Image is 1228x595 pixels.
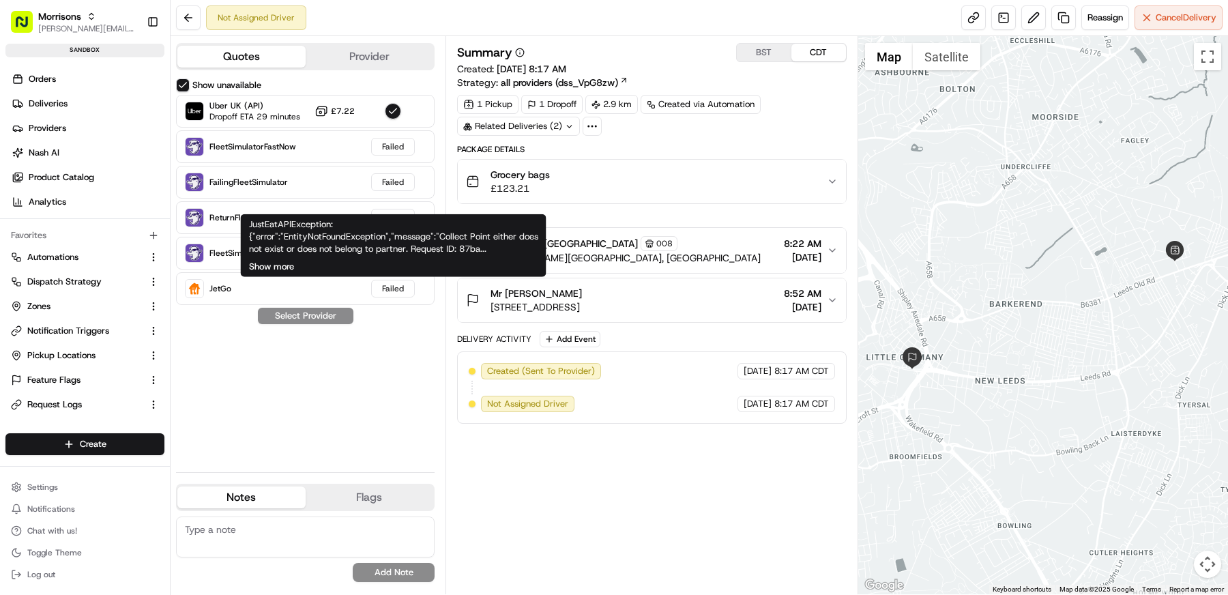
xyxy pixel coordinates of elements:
[14,235,35,257] img: Ami Wang
[1087,12,1123,24] span: Reassign
[209,100,300,111] span: Uber UK (API)
[209,111,300,122] span: Dropoff ETA 29 minutes
[457,76,628,89] div: Strategy:
[177,487,306,508] button: Notes
[96,337,165,348] a: Powered byPylon
[42,248,111,259] span: [PERSON_NAME]
[5,369,164,391] button: Feature Flags
[5,521,164,540] button: Chat with us!
[641,95,761,114] a: Created via Automation
[249,261,294,273] button: Show more
[487,365,595,377] span: Created (Sent To Provider)
[186,138,203,156] img: FleetSimulatorFastNow
[110,299,224,323] a: 💻API Documentation
[11,374,143,386] a: Feature Flags
[862,577,907,594] a: Open this area in Google Maps (opens a new window)
[458,228,846,273] button: Morrisons - [GEOGRAPHIC_DATA]008[PERSON_NAME][GEOGRAPHIC_DATA], [GEOGRAPHIC_DATA]8:22 AM[DATE]
[315,104,355,118] button: £7.22
[186,173,203,191] img: FailingFleetSimulator
[5,93,170,115] a: Deliveries
[5,271,164,293] button: Dispatch Strategy
[27,398,82,411] span: Request Logs
[1194,551,1221,578] button: Map camera controls
[11,398,143,411] a: Request Logs
[113,211,118,222] span: •
[27,304,104,318] span: Knowledge Base
[29,98,68,110] span: Deliveries
[491,287,582,300] span: Mr [PERSON_NAME]
[186,280,203,297] img: JetGo
[784,287,821,300] span: 8:52 AM
[371,138,415,156] div: Failed
[61,130,224,143] div: Start new chat
[27,325,109,337] span: Notification Triggers
[5,142,170,164] a: Nash AI
[862,577,907,594] img: Google
[8,299,110,323] a: 📗Knowledge Base
[27,482,58,493] span: Settings
[993,585,1051,594] button: Keyboard shortcuts
[497,63,566,75] span: [DATE] 8:17 AM
[737,44,791,61] button: BST
[5,320,164,342] button: Notification Triggers
[11,251,143,263] a: Automations
[27,374,81,386] span: Feature Flags
[487,398,568,410] span: Not Assigned Driver
[491,168,550,182] span: Grocery bags
[331,106,355,117] span: £7.22
[27,504,75,514] span: Notifications
[11,276,143,288] a: Dispatch Strategy
[29,147,59,159] span: Nash AI
[1156,12,1216,24] span: Cancel Delivery
[457,95,518,114] div: 1 Pickup
[774,398,829,410] span: 8:17 AM CDT
[209,177,288,188] span: FailingFleetSimulator
[1059,585,1134,593] span: Map data ©2025 Google
[121,211,149,222] span: [DATE]
[186,209,203,227] img: ReturnFleetSimulator
[211,174,248,190] button: See all
[458,278,846,322] button: Mr [PERSON_NAME][STREET_ADDRESS]8:52 AM[DATE]
[27,300,50,313] span: Zones
[457,144,847,155] div: Package Details
[14,177,87,188] div: Past conversations
[491,251,761,265] span: [PERSON_NAME][GEOGRAPHIC_DATA], [GEOGRAPHIC_DATA]
[1194,43,1221,70] button: Toggle fullscreen view
[209,212,289,223] span: ReturnFleetSimulator
[457,117,580,136] div: Related Deliveries (2)
[457,62,566,76] span: Created:
[27,569,55,580] span: Log out
[913,43,980,70] button: Show satellite imagery
[744,365,772,377] span: [DATE]
[29,196,66,208] span: Analytics
[42,211,111,222] span: [PERSON_NAME]
[457,334,531,345] div: Delivery Activity
[5,394,164,416] button: Request Logs
[35,87,225,102] input: Clear
[29,171,94,184] span: Product Catalog
[11,325,143,337] a: Notification Triggers
[458,160,846,203] button: Grocery bags£123.21
[501,76,628,89] a: all providers (dss_VpG8zw)
[38,10,81,23] button: Morrisons
[27,349,96,362] span: Pickup Locations
[784,250,821,264] span: [DATE]
[5,433,164,455] button: Create
[1142,585,1161,593] a: Terms
[11,300,143,313] a: Zones
[1081,5,1129,30] button: Reassign
[29,73,56,85] span: Orders
[5,224,164,246] div: Favorites
[371,173,415,191] div: Failed
[791,44,846,61] button: CDT
[27,547,82,558] span: Toggle Theme
[585,95,638,114] div: 2.9 km
[209,283,231,294] span: JetGo
[5,345,164,366] button: Pickup Locations
[491,182,550,195] span: £123.21
[1169,585,1224,593] a: Report a map error
[29,122,66,134] span: Providers
[29,130,53,154] img: 4037041995827_4c49e92c6e3ed2e3ec13_72.png
[491,237,638,250] span: Morrisons - [GEOGRAPHIC_DATA]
